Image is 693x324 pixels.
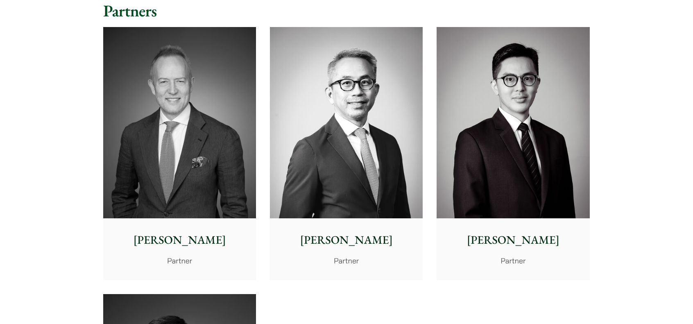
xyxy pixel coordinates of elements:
[110,231,249,249] p: [PERSON_NAME]
[103,1,590,20] h2: Partners
[443,231,583,249] p: [PERSON_NAME]
[443,255,583,266] p: Partner
[437,27,589,280] a: [PERSON_NAME] Partner
[276,255,416,266] p: Partner
[276,231,416,249] p: [PERSON_NAME]
[110,255,249,266] p: Partner
[270,27,423,280] a: [PERSON_NAME] Partner
[103,27,256,280] a: [PERSON_NAME] Partner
